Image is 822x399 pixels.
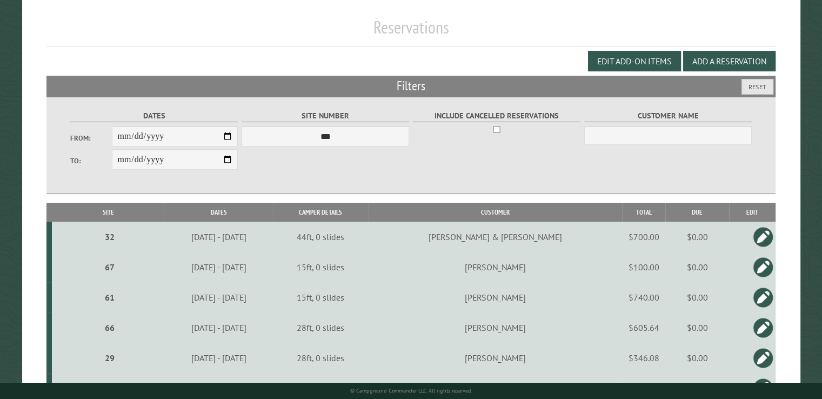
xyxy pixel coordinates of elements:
th: Site [52,203,164,222]
td: $0.00 [665,312,729,343]
td: 28ft, 0 slides [273,343,368,373]
div: 67 [56,262,163,272]
td: $346.08 [622,343,665,373]
h1: Reservations [46,17,776,46]
button: Edit Add-on Items [588,51,681,71]
label: Dates [70,110,238,122]
td: $700.00 [622,222,665,252]
td: $0.00 [665,222,729,252]
td: $605.64 [622,312,665,343]
td: [PERSON_NAME] [368,282,622,312]
label: Site Number [242,110,410,122]
h2: Filters [46,76,776,96]
td: 15ft, 0 slides [273,282,368,312]
label: Customer Name [584,110,752,122]
label: From: [70,133,112,143]
div: 66 [56,322,163,333]
td: 28ft, 0 slides [273,312,368,343]
div: [DATE] - [DATE] [166,231,272,242]
td: $0.00 [665,252,729,282]
div: 61 [56,292,163,303]
label: To: [70,156,112,166]
td: [PERSON_NAME] [368,252,622,282]
td: [PERSON_NAME] [368,312,622,343]
small: © Campground Commander LLC. All rights reserved. [350,387,472,394]
div: [DATE] - [DATE] [166,353,272,363]
td: $100.00 [622,252,665,282]
td: $0.00 [665,343,729,373]
div: 32 [56,231,163,242]
div: [DATE] - [DATE] [166,292,272,303]
th: Dates [164,203,273,222]
td: [PERSON_NAME] & [PERSON_NAME] [368,222,622,252]
th: Camper Details [273,203,368,222]
th: Total [622,203,665,222]
th: Customer [368,203,622,222]
div: 29 [56,353,163,363]
td: 44ft, 0 slides [273,222,368,252]
th: Due [665,203,729,222]
label: Include Cancelled Reservations [413,110,581,122]
div: [DATE] - [DATE] [166,262,272,272]
td: $0.00 [665,282,729,312]
td: [PERSON_NAME] [368,343,622,373]
td: $740.00 [622,282,665,312]
th: Edit [729,203,776,222]
div: [DATE] - [DATE] [166,322,272,333]
td: 15ft, 0 slides [273,252,368,282]
button: Reset [741,79,773,95]
button: Add a Reservation [683,51,776,71]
